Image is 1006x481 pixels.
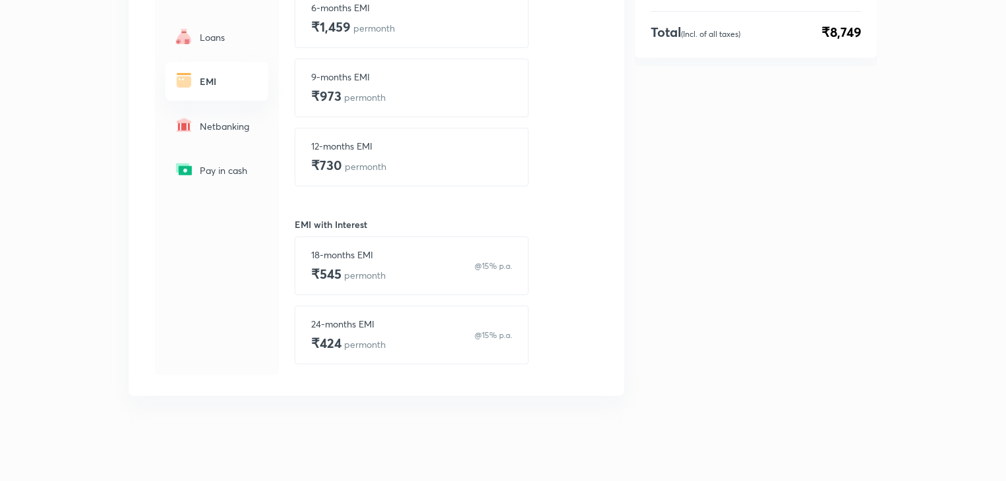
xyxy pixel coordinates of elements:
p: per month [344,91,386,103]
img: - [173,70,194,91]
p: 12-months EMI [311,139,386,153]
h6: EMI [200,74,260,88]
p: 18-months EMI [311,248,386,262]
h4: ₹1,459 [311,17,395,37]
p: Netbanking [200,119,260,133]
span: ₹8,749 [821,22,862,42]
p: 6-months EMI [311,1,395,14]
p: per month [345,160,386,173]
img: - [173,159,194,180]
p: @15% p.a. [475,260,512,272]
h4: ₹973 [311,86,386,106]
p: per month [344,269,386,281]
img: - [173,26,194,47]
h4: ₹730 [311,156,386,175]
img: - [173,115,194,136]
p: 24-months EMI [311,317,386,331]
h4: ₹545 [311,264,386,284]
p: per month [353,22,395,34]
p: 9-months EMI [311,70,386,84]
p: Loans [200,30,260,44]
h6: EMI with Interest [295,218,587,231]
h4: ₹424 [311,333,386,353]
p: per month [344,338,386,351]
p: @15% p.a. [475,329,512,341]
p: Pay in cash [200,163,260,177]
p: (Incl. of all taxes) [681,29,740,39]
h4: Total [651,22,740,42]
